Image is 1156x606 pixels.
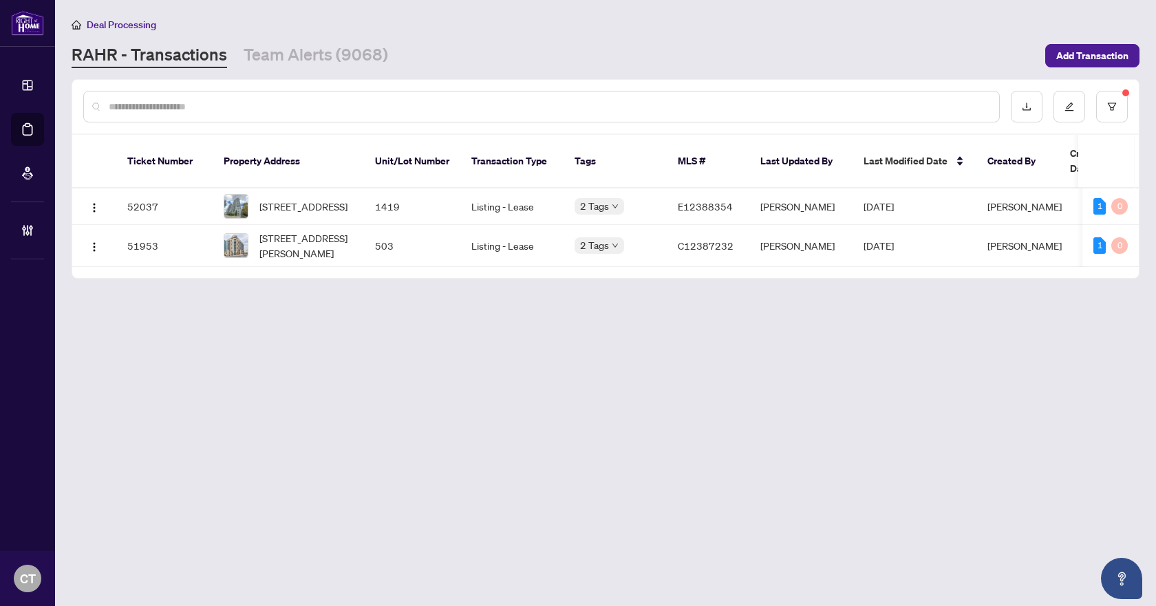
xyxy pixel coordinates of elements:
[678,239,734,252] span: C12387232
[259,230,353,261] span: [STREET_ADDRESS][PERSON_NAME]
[864,239,894,252] span: [DATE]
[83,235,105,257] button: Logo
[1111,198,1128,215] div: 0
[1059,135,1155,188] th: Created Date
[364,135,460,188] th: Unit/Lot Number
[987,239,1062,252] span: [PERSON_NAME]
[1022,102,1031,111] span: download
[667,135,749,188] th: MLS #
[853,135,976,188] th: Last Modified Date
[72,20,81,30] span: home
[1070,146,1128,176] span: Created Date
[460,135,564,188] th: Transaction Type
[460,225,564,267] td: Listing - Lease
[612,203,619,210] span: down
[612,242,619,249] span: down
[1096,91,1128,122] button: filter
[116,225,213,267] td: 51953
[1064,102,1074,111] span: edit
[364,188,460,225] td: 1419
[20,569,36,588] span: CT
[89,241,100,252] img: Logo
[580,237,609,253] span: 2 Tags
[749,135,853,188] th: Last Updated By
[749,188,853,225] td: [PERSON_NAME]
[1093,198,1106,215] div: 1
[1056,45,1128,67] span: Add Transaction
[749,225,853,267] td: [PERSON_NAME]
[1053,91,1085,122] button: edit
[11,10,44,36] img: logo
[1107,102,1117,111] span: filter
[1011,91,1042,122] button: download
[259,199,347,214] span: [STREET_ADDRESS]
[244,43,388,68] a: Team Alerts (9068)
[87,19,156,31] span: Deal Processing
[364,225,460,267] td: 503
[72,43,227,68] a: RAHR - Transactions
[1111,237,1128,254] div: 0
[987,200,1062,213] span: [PERSON_NAME]
[678,200,733,213] span: E12388354
[116,135,213,188] th: Ticket Number
[1101,558,1142,599] button: Open asap
[864,200,894,213] span: [DATE]
[1045,44,1139,67] button: Add Transaction
[976,135,1059,188] th: Created By
[864,153,948,169] span: Last Modified Date
[116,188,213,225] td: 52037
[224,195,248,218] img: thumbnail-img
[580,198,609,214] span: 2 Tags
[89,202,100,213] img: Logo
[224,234,248,257] img: thumbnail-img
[460,188,564,225] td: Listing - Lease
[83,195,105,217] button: Logo
[564,135,667,188] th: Tags
[213,135,364,188] th: Property Address
[1093,237,1106,254] div: 1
